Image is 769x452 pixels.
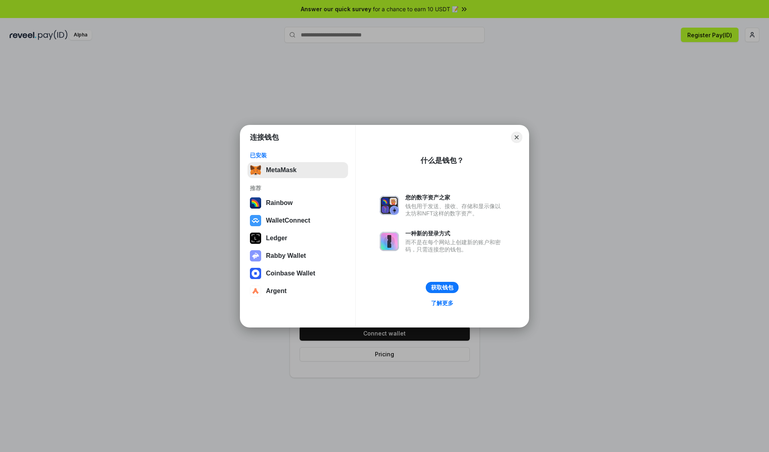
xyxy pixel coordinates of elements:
[248,213,348,229] button: WalletConnect
[250,268,261,279] img: svg+xml,%3Csvg%20width%3D%2228%22%20height%3D%2228%22%20viewBox%3D%220%200%2028%2028%22%20fill%3D...
[266,252,306,259] div: Rabby Wallet
[248,195,348,211] button: Rainbow
[250,250,261,261] img: svg+xml,%3Csvg%20xmlns%3D%22http%3A%2F%2Fwww.w3.org%2F2000%2Fsvg%22%20fill%3D%22none%22%20viewBox...
[250,233,261,244] img: svg+xml,%3Csvg%20xmlns%3D%22http%3A%2F%2Fwww.w3.org%2F2000%2Fsvg%22%20width%3D%2228%22%20height%3...
[511,132,522,143] button: Close
[250,133,279,142] h1: 连接钱包
[250,165,261,176] img: svg+xml,%3Csvg%20fill%3D%22none%22%20height%3D%2233%22%20viewBox%3D%220%200%2035%2033%22%20width%...
[405,230,505,237] div: 一种新的登录方式
[266,270,315,277] div: Coinbase Wallet
[248,162,348,178] button: MetaMask
[405,203,505,217] div: 钱包用于发送、接收、存储和显示像以太坊和NFT这样的数字资产。
[248,230,348,246] button: Ledger
[426,282,459,293] button: 获取钱包
[266,287,287,295] div: Argent
[380,196,399,215] img: svg+xml,%3Csvg%20xmlns%3D%22http%3A%2F%2Fwww.w3.org%2F2000%2Fsvg%22%20fill%3D%22none%22%20viewBox...
[266,199,293,207] div: Rainbow
[250,152,346,159] div: 已安装
[405,239,505,253] div: 而不是在每个网站上创建新的账户和密码，只需连接您的钱包。
[266,235,287,242] div: Ledger
[426,298,458,308] a: 了解更多
[250,285,261,297] img: svg+xml,%3Csvg%20width%3D%2228%22%20height%3D%2228%22%20viewBox%3D%220%200%2028%2028%22%20fill%3D...
[421,156,464,165] div: 什么是钱包？
[266,217,310,224] div: WalletConnect
[248,283,348,299] button: Argent
[431,284,453,291] div: 获取钱包
[266,167,296,174] div: MetaMask
[248,248,348,264] button: Rabby Wallet
[250,197,261,209] img: svg+xml,%3Csvg%20width%3D%22120%22%20height%3D%22120%22%20viewBox%3D%220%200%20120%20120%22%20fil...
[248,265,348,281] button: Coinbase Wallet
[431,299,453,307] div: 了解更多
[250,215,261,226] img: svg+xml,%3Csvg%20width%3D%2228%22%20height%3D%2228%22%20viewBox%3D%220%200%2028%2028%22%20fill%3D...
[380,232,399,251] img: svg+xml,%3Csvg%20xmlns%3D%22http%3A%2F%2Fwww.w3.org%2F2000%2Fsvg%22%20fill%3D%22none%22%20viewBox...
[250,185,346,192] div: 推荐
[405,194,505,201] div: 您的数字资产之家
